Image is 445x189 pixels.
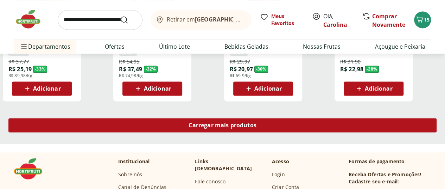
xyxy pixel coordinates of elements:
button: Retirar em[GEOGRAPHIC_DATA]/[GEOGRAPHIC_DATA] [151,10,252,30]
a: Ofertas [105,42,125,51]
b: [GEOGRAPHIC_DATA]/[GEOGRAPHIC_DATA] [195,16,313,23]
a: Login [272,171,285,178]
span: - 32 % [144,66,158,73]
span: Adicionar [144,86,171,91]
input: search [58,10,142,30]
span: Departamentos [20,38,70,55]
span: R$ 89,98/Kg [8,73,32,79]
button: Submit Search [120,16,137,24]
button: Menu [20,38,28,55]
span: Meus Favoritos [271,13,304,27]
span: R$ 69,9/Kg [230,73,251,79]
p: Links [DEMOGRAPHIC_DATA] [195,158,266,172]
button: Adicionar [233,81,293,96]
span: R$ 37,77 [8,58,29,65]
button: Adicionar [122,81,182,96]
span: Adicionar [365,86,392,91]
span: R$ 22,98 [340,65,363,73]
a: Comprar Novamente [372,12,405,29]
img: Hortifruti [14,158,49,179]
span: - 33 % [33,66,47,73]
span: R$ 54,95 [119,58,139,65]
span: R$ 74,98/Kg [119,73,143,79]
span: Adicionar [33,86,61,91]
span: Olá, [323,12,355,29]
p: Formas de pagamento [349,158,431,165]
a: Carolina [323,21,347,29]
span: - 30 % [254,66,268,73]
a: Açougue e Peixaria [375,42,425,51]
a: Fale conosco [195,178,225,185]
button: Adicionar [344,81,403,96]
a: Sobre nós [118,171,142,178]
button: Carrinho [414,11,431,28]
a: Bebidas Geladas [224,42,268,51]
span: R$ 31,90 [340,58,361,65]
img: Hortifruti [14,8,49,30]
a: Nossas Frutas [303,42,341,51]
button: Adicionar [12,81,72,96]
span: R$ 37,49 [119,65,142,73]
span: Retirar em [167,16,244,23]
span: Adicionar [254,86,282,91]
a: Último Lote [159,42,190,51]
p: Acesso [272,158,289,165]
span: R$ 25,19 [8,65,32,73]
p: Institucional [118,158,150,165]
span: - 28 % [365,66,379,73]
a: Carregar mais produtos [8,118,437,135]
span: R$ 29,97 [230,58,250,65]
h3: Receba Ofertas e Promoções! [349,171,421,178]
span: Carregar mais produtos [189,122,256,128]
span: 15 [424,16,430,23]
h3: Cadastre seu e-mail: [349,178,399,185]
span: R$ 20,97 [230,65,253,73]
a: Meus Favoritos [260,13,304,27]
